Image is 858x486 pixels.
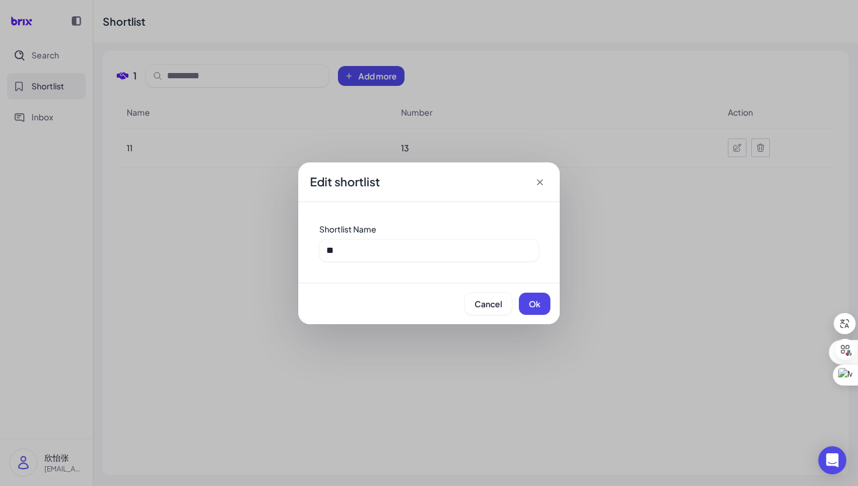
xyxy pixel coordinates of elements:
button: Ok [519,293,550,315]
button: Cancel [465,293,512,315]
span: Ok [529,298,540,309]
span: Edit shortlist [310,173,380,190]
div: Open Intercom Messenger [818,446,846,474]
div: Shortlist Name [319,223,539,235]
span: Cancel [475,298,502,309]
